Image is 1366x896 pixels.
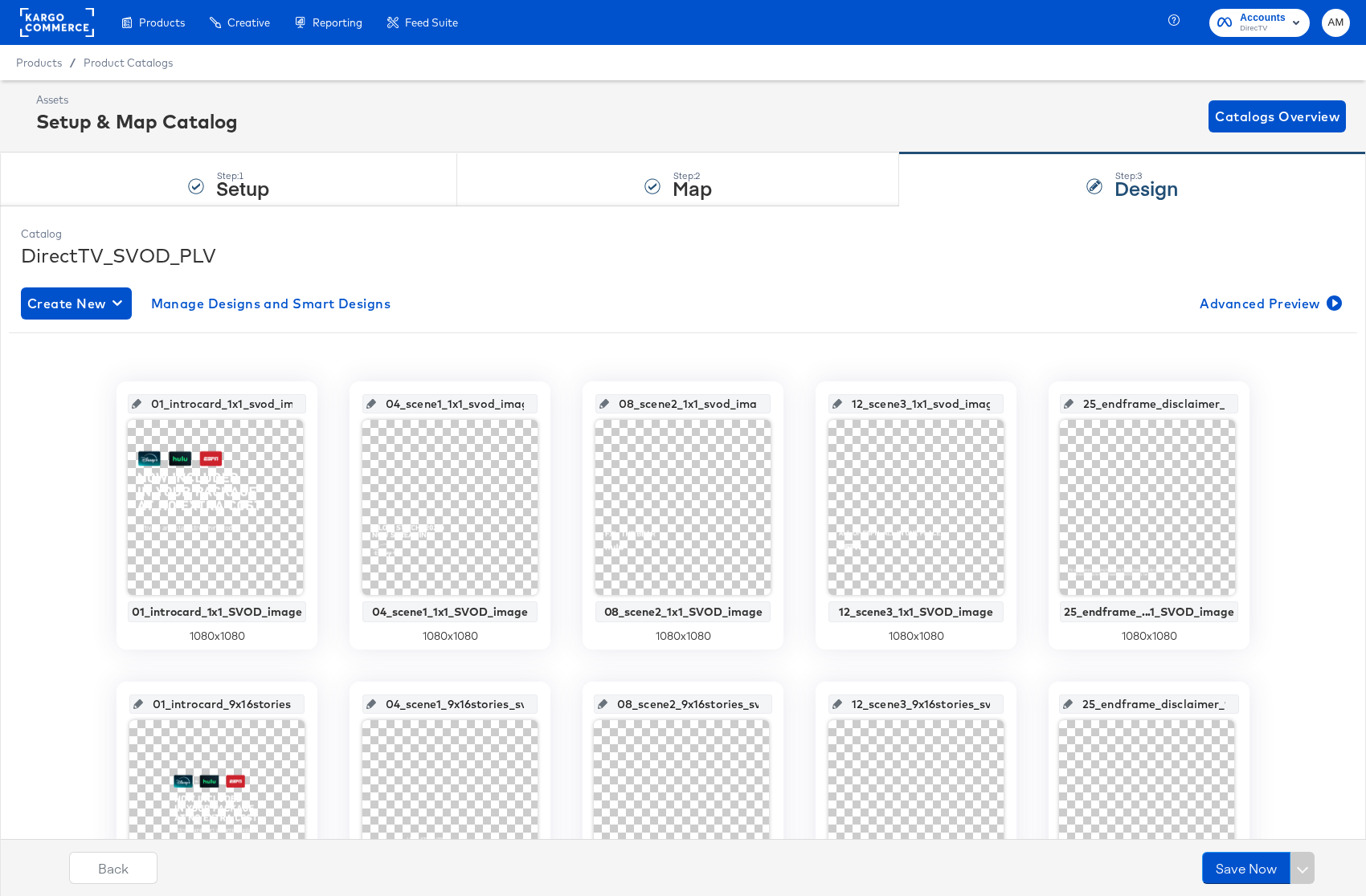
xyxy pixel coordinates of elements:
[132,605,302,618] div: 01_introcard_1x1_SVOD_image
[313,16,362,29] span: Reporting
[151,292,391,315] span: Manage Designs and Smart Designs
[595,629,771,644] div: 1080 x 1080
[362,629,538,644] div: 1080 x 1080
[673,170,712,181] div: Step: 2
[21,287,132,320] button: Create New
[1240,10,1286,26] span: Accounts
[673,174,712,201] strong: Map
[828,629,1004,644] div: 1080 x 1080
[27,292,125,315] span: Create New
[599,605,767,618] div: 08_scene2_1x1_SVOD_image
[69,852,157,884] button: Back
[139,16,185,29] span: Products
[1114,174,1178,201] strong: Design
[1209,100,1346,132] button: Catalogs Overview
[1240,22,1286,35] span: DirecTV
[216,174,269,201] strong: Setup
[1328,14,1344,32] span: AM
[1322,9,1350,37] button: AM
[128,629,306,644] div: 1080 x 1080
[216,170,269,181] div: Step: 1
[1060,629,1238,644] div: 1080 x 1080
[1200,292,1339,315] span: Advanced Preview
[36,92,238,108] div: Assets
[84,56,173,69] a: Product Catalogs
[1064,605,1234,618] div: 25_endframe_...1_SVOD_image
[227,16,270,29] span: Creative
[21,226,1345,242] div: Catalog
[1202,852,1290,884] button: Save Now
[1209,9,1310,37] button: AccountsDirecTV
[1215,105,1339,128] span: Catalogs Overview
[1193,287,1345,320] button: Advanced Preview
[405,16,458,29] span: Feed Suite
[832,605,1000,618] div: 12_scene3_1x1_SVOD_image
[36,108,238,135] div: Setup & Map Catalog
[1114,170,1178,181] div: Step: 3
[366,605,534,618] div: 04_scene1_1x1_SVOD_image
[21,242,1345,269] div: DirectTV_SVOD_PLV
[16,56,62,69] span: Products
[62,56,84,69] span: /
[145,287,398,320] button: Manage Designs and Smart Designs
